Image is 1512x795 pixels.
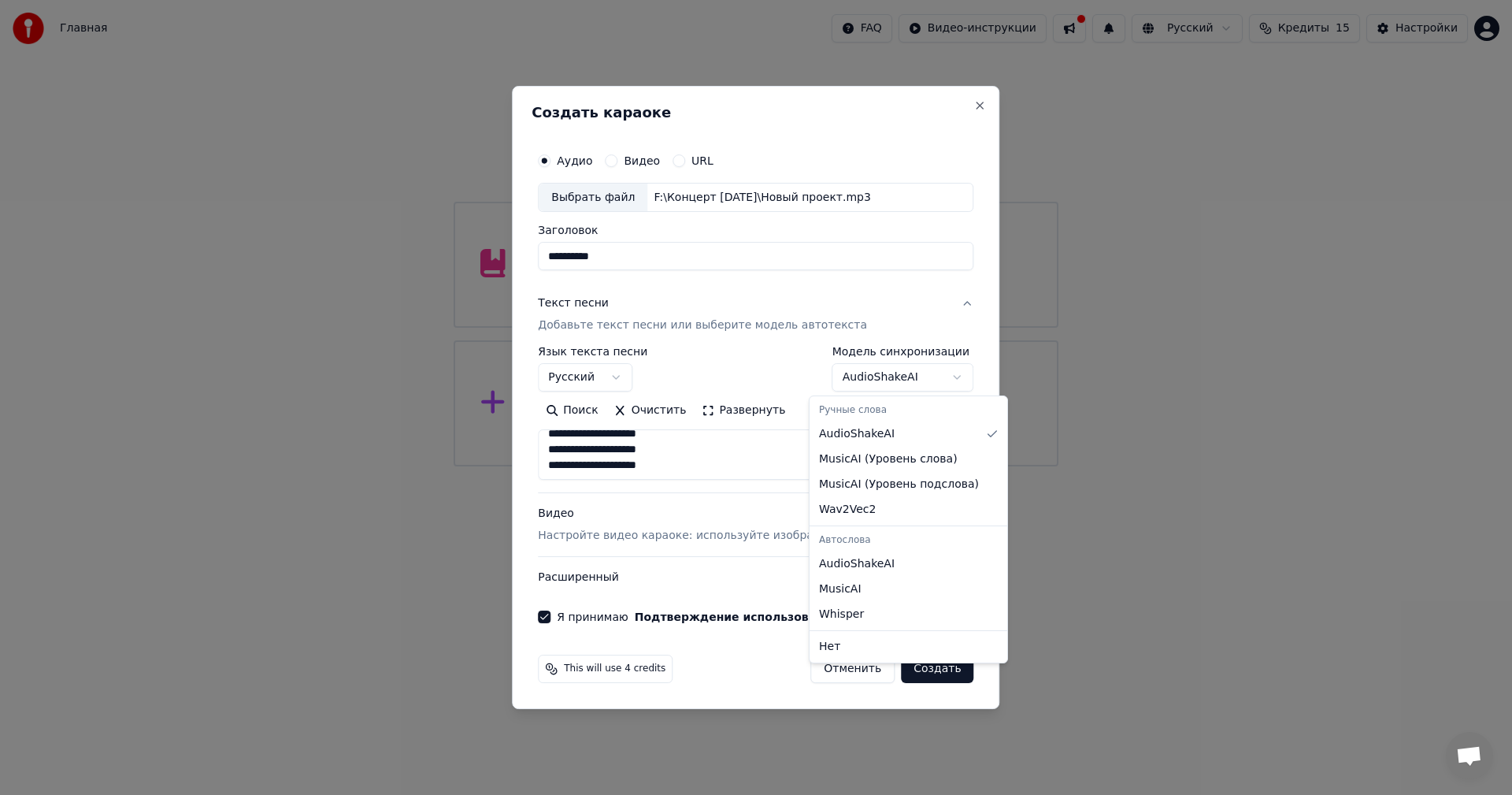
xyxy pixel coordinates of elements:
span: AudioShakeAI [819,426,895,442]
span: Wav2Vec2 [819,502,876,518]
span: MusicAI ( Уровень подслова ) [819,477,979,492]
span: MusicAI ( Уровень слова ) [819,451,958,467]
span: MusicAI [819,581,862,597]
span: AudioShakeAI [819,556,895,572]
div: Автослова [813,529,1004,552]
div: Ручные слова [813,399,1004,422]
span: Нет [819,639,840,655]
span: Whisper [819,607,864,622]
